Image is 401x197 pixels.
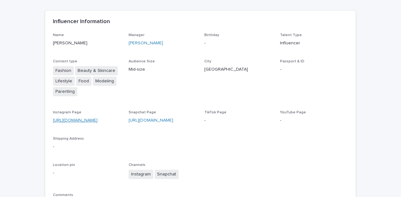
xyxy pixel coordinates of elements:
p: - [53,170,121,176]
span: YouTube Page [280,111,306,114]
span: Name [53,33,64,37]
span: Lifestyle [53,77,75,86]
span: Snapchat [155,170,179,179]
p: [PERSON_NAME] [53,40,121,47]
p: - [280,66,348,73]
span: Birthday [204,33,219,37]
span: TikTok Page [204,111,226,114]
span: Fashion [53,66,74,75]
h2: Influencer Information [53,18,110,25]
p: Influencer [280,40,348,47]
p: - [204,40,272,47]
span: Food [76,77,92,86]
span: Instagram [129,170,153,179]
span: Modeling [93,77,117,86]
span: Beauty & Skincare [75,66,118,75]
span: Location pin [53,163,75,167]
span: Snapchat Page [129,111,156,114]
span: City [204,60,211,63]
span: Shipping Address [53,137,84,141]
p: - [204,117,272,124]
p: Mid-size [129,66,197,73]
span: Content type [53,60,77,63]
span: Audience Size [129,60,155,63]
span: Manager [129,33,144,37]
p: - [280,117,348,124]
span: Talent Type [280,33,302,37]
span: Passport & ID [280,60,304,63]
p: [GEOGRAPHIC_DATA] [204,66,272,73]
p: - [53,143,348,150]
span: Instagram Page [53,111,81,114]
span: Comments [53,193,73,197]
a: [URL][DOMAIN_NAME] [53,118,98,123]
a: [URL][DOMAIN_NAME] [129,118,173,123]
a: [PERSON_NAME] [129,40,163,47]
span: Parenting [53,87,77,96]
span: Channels [129,163,145,167]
